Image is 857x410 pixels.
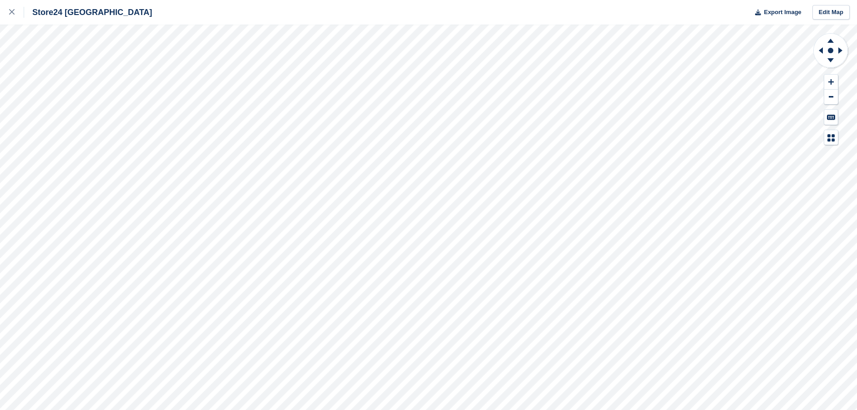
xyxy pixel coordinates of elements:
div: Store24 [GEOGRAPHIC_DATA] [24,7,152,18]
button: Zoom In [824,75,838,90]
button: Keyboard Shortcuts [824,110,838,125]
button: Map Legend [824,130,838,145]
button: Export Image [750,5,801,20]
button: Zoom Out [824,90,838,105]
span: Export Image [764,8,801,17]
a: Edit Map [812,5,850,20]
